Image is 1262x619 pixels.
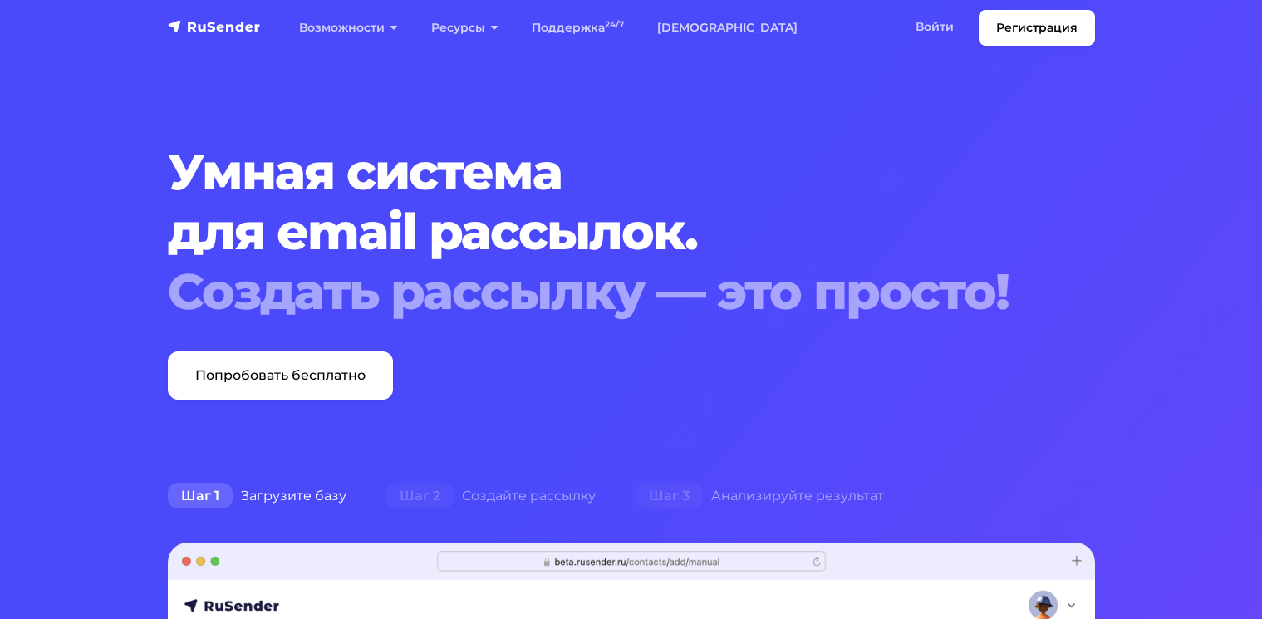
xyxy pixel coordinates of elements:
a: Возможности [282,11,415,45]
div: Создайте рассылку [366,479,616,513]
img: RuSender [168,18,261,35]
div: Создать рассылку — это просто! [168,262,1016,322]
span: Шаг 1 [168,483,233,509]
span: Шаг 3 [636,483,703,509]
a: Поддержка24/7 [515,11,641,45]
a: Попробовать бесплатно [168,351,393,400]
div: Анализируйте результат [616,479,904,513]
a: Войти [899,10,970,44]
a: [DEMOGRAPHIC_DATA] [641,11,814,45]
a: Регистрация [979,10,1095,46]
a: Ресурсы [415,11,515,45]
div: Загрузите базу [148,479,366,513]
h1: Умная система для email рассылок. [168,142,1016,322]
span: Шаг 2 [386,483,454,509]
sup: 24/7 [605,19,624,30]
